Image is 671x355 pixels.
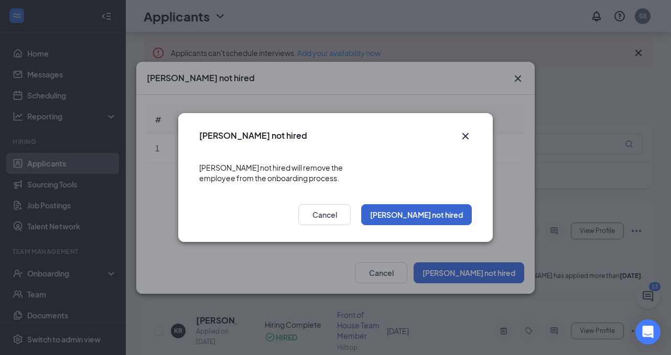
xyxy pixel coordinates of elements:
svg: Cross [459,130,472,142]
button: Cancel [298,204,351,225]
button: Close [459,130,472,142]
div: Open Intercom Messenger [635,319,661,345]
div: [PERSON_NAME] not hired will remove the employee from the onboarding process. [199,152,472,194]
button: [PERSON_NAME] not hired [361,204,472,225]
h3: [PERSON_NAME] not hired [199,130,307,141]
